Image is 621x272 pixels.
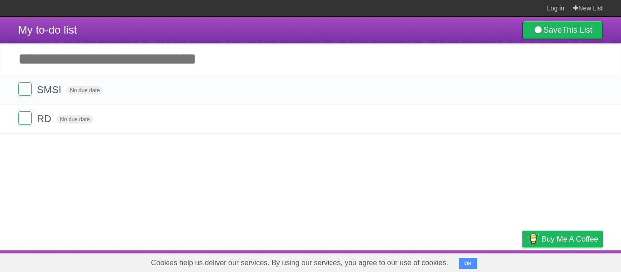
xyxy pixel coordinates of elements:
[522,21,603,39] a: SaveThis List
[541,231,598,247] span: Buy me a coffee
[431,252,468,270] a: Developers
[459,258,477,269] button: OK
[18,24,77,36] span: My to-do list
[18,111,32,125] label: Done
[401,252,421,270] a: About
[66,86,103,94] span: No due date
[522,231,603,247] a: Buy me a coffee
[56,115,93,124] span: No due date
[37,113,54,124] span: RD
[546,252,603,270] a: Suggest a feature
[18,82,32,96] label: Done
[562,25,592,35] b: This List
[37,84,64,95] span: SMSI
[511,252,534,270] a: Privacy
[527,231,539,247] img: Buy me a coffee
[142,254,457,272] span: Cookies help us deliver our services. By using our services, you agree to our use of cookies.
[480,252,500,270] a: Terms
